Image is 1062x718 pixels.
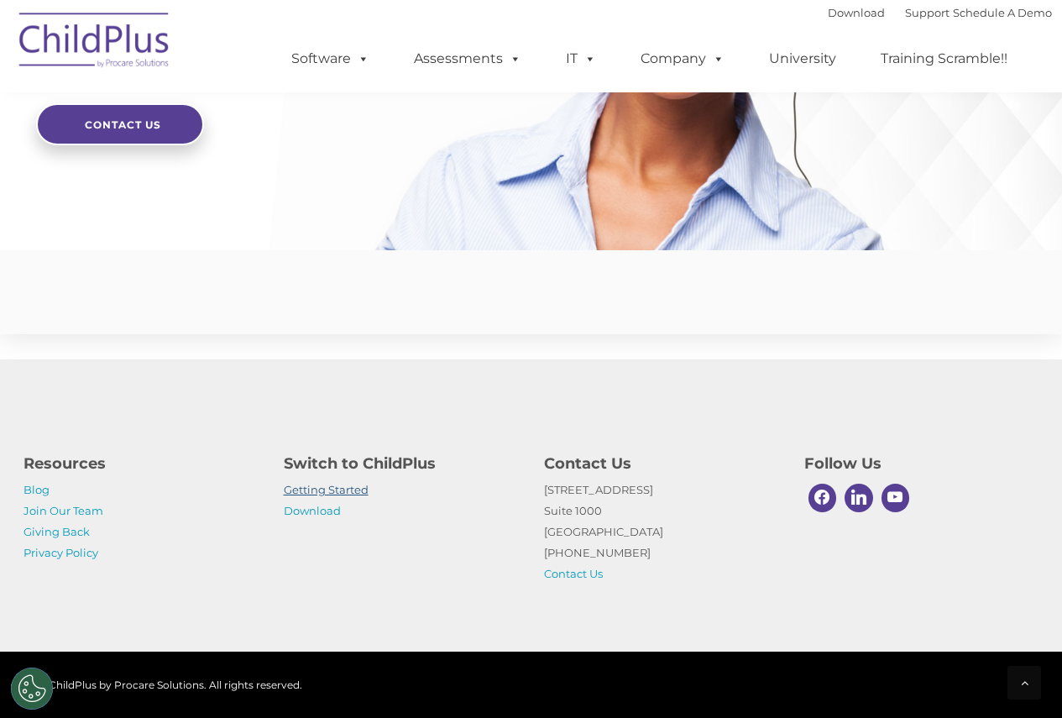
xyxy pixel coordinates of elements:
[804,452,1039,475] h4: Follow Us
[11,679,302,691] span: © 2025 ChildPlus by Procare Solutions. All rights reserved.
[24,483,50,496] a: Blog
[275,42,386,76] a: Software
[905,6,950,19] a: Support
[840,480,877,516] a: Linkedin
[85,118,161,131] span: Contact Us
[877,480,914,516] a: Youtube
[24,546,98,559] a: Privacy Policy
[11,668,53,710] button: Cookies Settings
[36,103,204,145] a: Contact Us
[397,42,538,76] a: Assessments
[953,6,1052,19] a: Schedule A Demo
[828,6,1052,19] font: |
[24,452,259,475] h4: Resources
[544,567,603,580] a: Contact Us
[752,42,853,76] a: University
[828,6,885,19] a: Download
[549,42,613,76] a: IT
[864,42,1024,76] a: Training Scramble!!
[544,480,779,584] p: [STREET_ADDRESS] Suite 1000 [GEOGRAPHIC_DATA] [PHONE_NUMBER]
[24,525,90,538] a: Giving Back
[11,1,179,85] img: ChildPlus by Procare Solutions
[24,504,103,517] a: Join Our Team
[978,637,1062,718] iframe: Chat Widget
[624,42,741,76] a: Company
[284,452,519,475] h4: Switch to ChildPlus
[804,480,841,516] a: Facebook
[284,483,369,496] a: Getting Started
[544,452,779,475] h4: Contact Us
[284,504,341,517] a: Download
